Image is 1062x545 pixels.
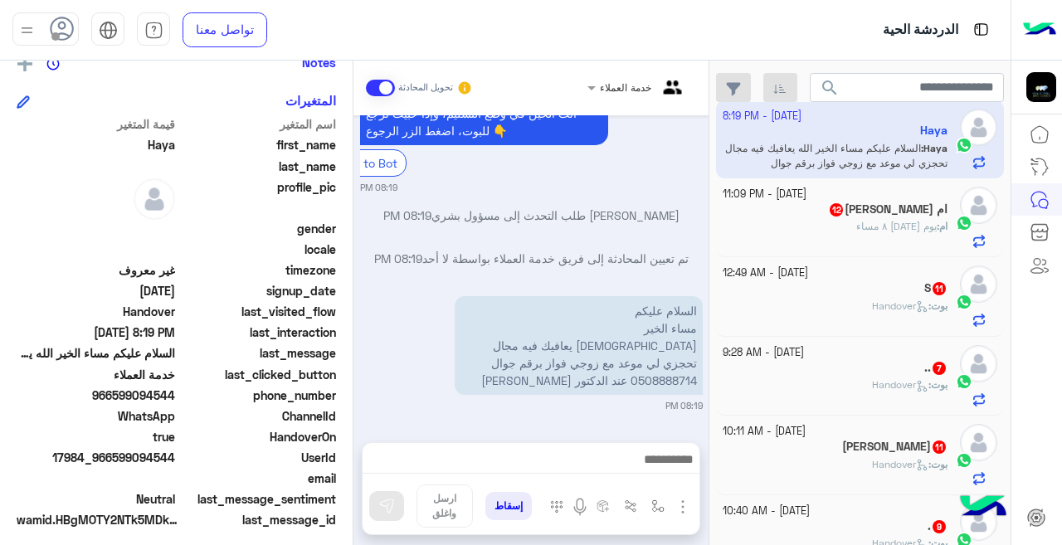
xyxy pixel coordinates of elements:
button: ارسل واغلق [417,484,473,528]
span: 12 [830,203,843,217]
span: locale [178,241,337,258]
p: تم تعيين المحادثة إلى فريق خدمة العملاء بواسطة لا أحد [360,250,703,267]
img: notes [46,57,60,71]
img: defaultAdmin.png [960,187,997,224]
span: بوت [931,378,948,391]
span: last_visited_flow [178,303,337,320]
span: null [17,220,175,237]
h5: . [928,519,948,533]
button: إسقاط [485,492,532,520]
span: last_message_sentiment [178,490,337,508]
h5: ام جمال [828,202,948,217]
img: defaultAdmin.png [960,345,997,382]
span: 11 [933,282,946,295]
img: tab [99,21,118,40]
small: [DATE] - 10:40 AM [723,504,810,519]
h5: Abu basma [842,440,948,454]
a: tab [137,12,170,47]
img: hulul-logo.png [954,479,1012,537]
span: Haya [17,136,175,153]
span: 9 [933,520,946,533]
span: first_name [178,136,337,153]
img: WhatsApp [956,215,972,231]
b: : [928,458,948,470]
small: [DATE] - 10:11 AM [723,424,806,440]
span: signup_date [178,282,337,299]
p: الدردشة الحية [883,19,958,41]
span: null [17,241,175,258]
button: search [810,73,850,109]
p: [PERSON_NAME] طلب التحدث إلى مسؤول بشري [360,207,703,224]
span: last_clicked_button [178,366,337,383]
button: select flow [645,493,672,520]
img: Logo [1023,12,1056,47]
span: خدمة العملاء [600,81,651,94]
img: defaultAdmin.png [134,178,175,220]
span: بوت [931,458,948,470]
img: Trigger scenario [624,499,637,513]
span: last_message [178,344,337,362]
span: 7 [933,362,946,375]
img: WhatsApp [956,373,972,390]
span: last_name [178,158,337,175]
img: make a call [550,500,563,513]
span: Handover [872,458,928,470]
span: last_interaction [178,324,337,341]
span: phone_number [178,387,337,404]
h5: S [924,281,948,295]
span: غير معروف [17,261,175,279]
img: add [17,56,32,71]
img: profile [17,20,37,41]
span: قيمة المتغير [17,115,175,133]
span: HandoverOn [178,428,337,445]
b: : [928,299,948,312]
img: WhatsApp [956,452,972,469]
span: wamid.HBgMOTY2NTk5MDk0NTQ0FQIAEhgUM0E2M0NBN0FDMzBBNDM1NjI3M0QA [17,511,183,528]
small: 08:19 PM [360,181,397,194]
span: 17984_966599094544 [17,449,175,466]
small: تحويل المحادثة [398,81,453,95]
button: Trigger scenario [617,493,645,520]
p: 20/9/2025, 8:19 PM [455,296,703,395]
img: teams.png [657,80,688,108]
span: UserId [178,449,337,466]
small: [DATE] - 11:09 PM [723,187,806,202]
span: اسم المتغير [178,115,337,133]
b: : [937,220,948,232]
a: تواصل معنا [183,12,267,47]
span: 08:19 PM [383,208,431,222]
span: ام [939,220,948,232]
img: send message [378,498,395,514]
img: tab [971,19,991,40]
span: السلام عليكم مساء الخير الله يعافيك فيه مجال تحجزي لي موعد مع زوجي فواز برقم جوال 0508888714 عند ... [17,344,175,362]
h6: Notes [302,55,336,70]
span: 11 [933,440,946,454]
img: send voice note [570,497,590,517]
div: Return to Bot [314,149,407,177]
img: select flow [651,499,665,513]
b: : [928,378,948,391]
span: 2 [17,407,175,425]
span: 0 [17,490,175,508]
span: 966599094544 [17,387,175,404]
span: null [17,470,175,487]
span: Handover [17,303,175,320]
span: timezone [178,261,337,279]
button: create order [590,493,617,520]
span: email [178,470,337,487]
span: 2025-09-20T17:17:04.049Z [17,282,175,299]
img: defaultAdmin.png [960,424,997,461]
span: search [820,78,840,98]
small: 08:19 PM [665,399,703,412]
span: يوم الاثنين ٨ مساء [856,220,937,232]
span: last_message_id [186,511,336,528]
span: Handover [872,299,928,312]
span: gender [178,220,337,237]
small: [DATE] - 9:28 AM [723,345,804,361]
span: Handover [872,378,928,391]
img: create order [597,499,610,513]
h6: المتغيرات [285,93,336,108]
small: [DATE] - 12:49 AM [723,265,808,281]
span: بوت [931,299,948,312]
span: profile_pic [178,178,337,217]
